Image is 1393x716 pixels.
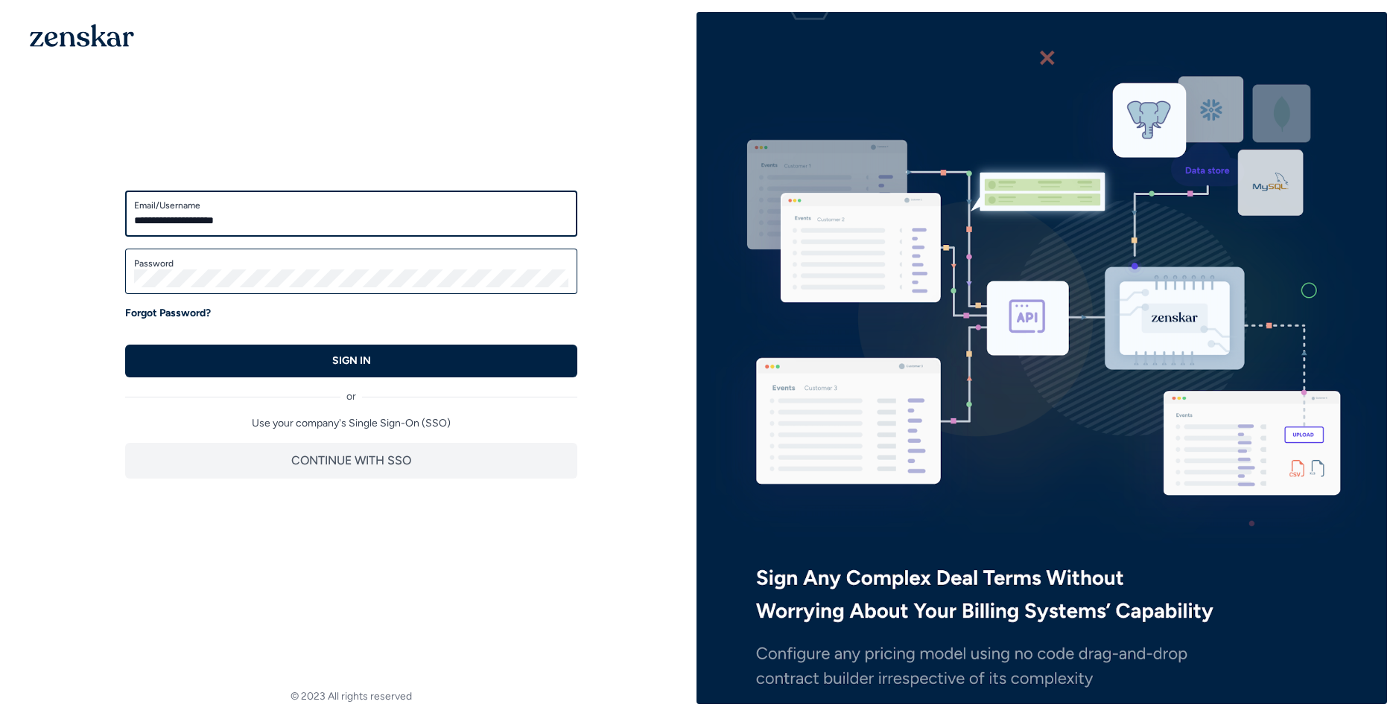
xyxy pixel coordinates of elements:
p: Use your company's Single Sign-On (SSO) [125,416,577,431]
p: SIGN IN [332,354,371,368]
div: or [125,377,577,404]
label: Email/Username [134,199,568,211]
img: 1OGAJ2xQqyY4LXKgY66KYq0eOWRCkrZdAb3gUhuVAqdWPZE9SRJmCz+oDMSn4zDLXe31Ii730ItAGKgCKgCCgCikA4Av8PJUP... [30,24,134,47]
button: SIGN IN [125,345,577,377]
a: Forgot Password? [125,306,211,321]
footer: © 2023 All rights reserved [6,689,696,704]
label: Password [134,258,568,269]
button: CONTINUE WITH SSO [125,443,577,479]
